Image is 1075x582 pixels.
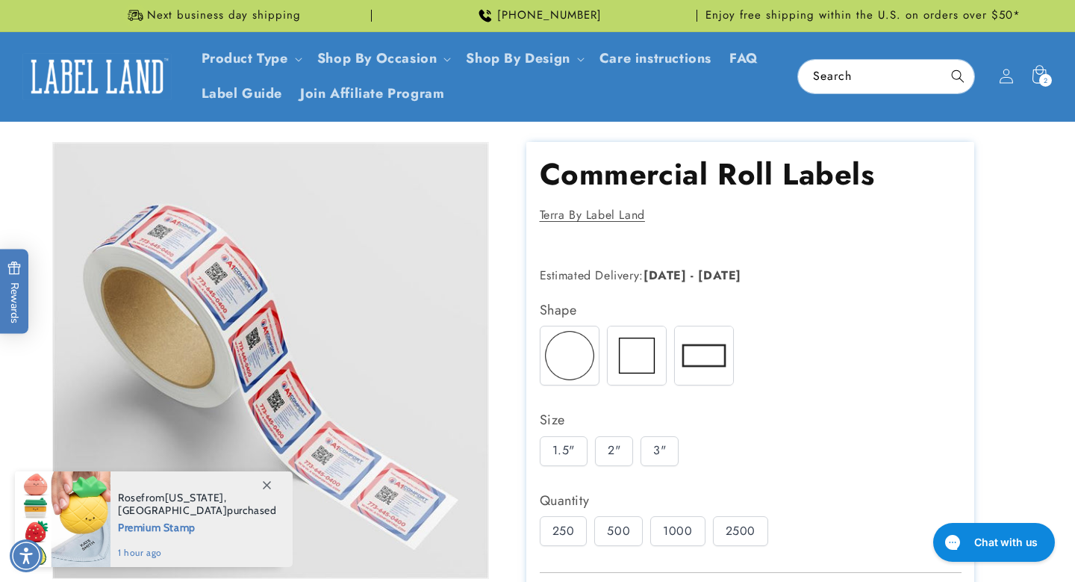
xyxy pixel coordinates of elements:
div: 2500 [713,516,768,546]
div: Accessibility Menu [10,539,43,572]
strong: - [691,267,694,284]
img: Square [608,326,666,385]
span: Care instructions [599,50,711,67]
span: Rewards [7,261,22,323]
button: Search [941,60,974,93]
span: Shop By Occasion [317,50,437,67]
div: Size [540,408,962,432]
div: 1000 [650,516,705,546]
div: 1.5" [540,436,588,466]
a: Product Type [202,49,288,68]
p: Estimated Delivery: [540,265,913,287]
a: Shop By Design [466,49,570,68]
div: Quantity [540,489,962,513]
a: Join Affiliate Program [291,76,453,111]
span: Enjoy free shipping within the U.S. on orders over $50* [705,8,1021,23]
span: from , purchased [118,492,277,517]
div: 250 [540,516,588,546]
iframe: Gorgias live chat messenger [926,518,1060,567]
a: Label Guide [193,76,292,111]
h1: Commercial Roll Labels [540,155,962,194]
span: [PHONE_NUMBER] [497,8,602,23]
span: Label Guide [202,85,283,102]
summary: Shop By Occasion [308,41,458,76]
span: Join Affiliate Program [300,85,444,102]
strong: [DATE] [698,267,741,284]
div: 2" [595,436,633,466]
span: FAQ [729,50,758,67]
div: 3" [641,436,679,466]
span: 2 [1044,74,1048,87]
div: 500 [594,516,643,546]
span: Rose [118,491,141,504]
img: Label Land [22,53,172,99]
span: Next business day shipping [147,8,301,23]
strong: [DATE] [644,267,687,284]
img: Rectangle [675,326,733,385]
a: Care instructions [591,41,720,76]
div: Shape [540,298,962,322]
summary: Shop By Design [457,41,590,76]
summary: Product Type [193,41,308,76]
img: Round [540,326,599,385]
a: Label Land [17,48,178,105]
a: FAQ [720,41,767,76]
a: Terra By Label Land [540,206,645,223]
span: [GEOGRAPHIC_DATA] [118,504,227,517]
span: [US_STATE] [165,491,224,504]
